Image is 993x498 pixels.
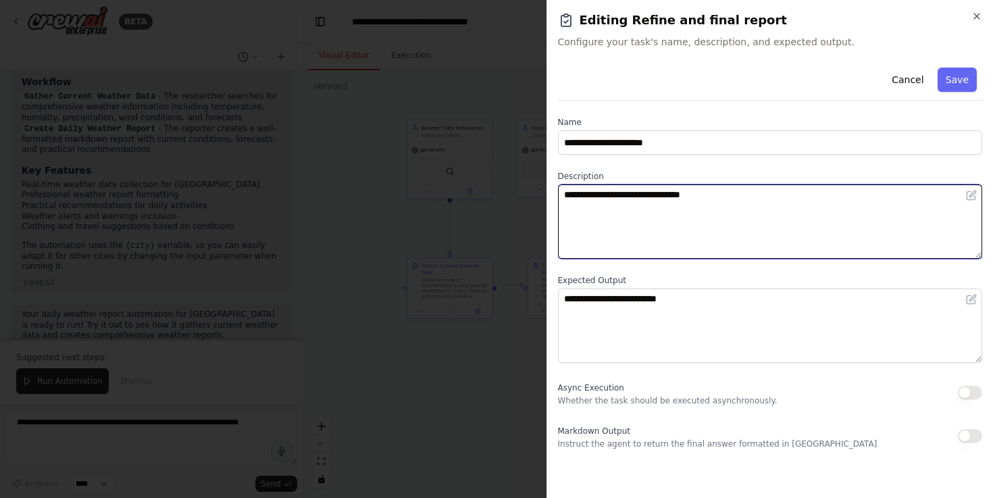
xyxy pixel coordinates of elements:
button: Open in editor [963,291,979,307]
label: Expected Output [558,275,983,286]
p: Whether the task should be executed asynchronously. [558,395,778,406]
button: Open in editor [963,187,979,203]
p: Instruct the agent to return the final answer formatted in [GEOGRAPHIC_DATA] [558,439,877,449]
button: Cancel [884,68,932,92]
span: Configure your task's name, description, and expected output. [558,35,983,49]
span: Markdown Output [558,426,630,436]
h2: Editing Refine and final report [558,11,983,30]
label: Description [558,171,983,182]
span: Async Execution [558,383,624,393]
button: Save [938,68,977,92]
label: Name [558,117,983,128]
